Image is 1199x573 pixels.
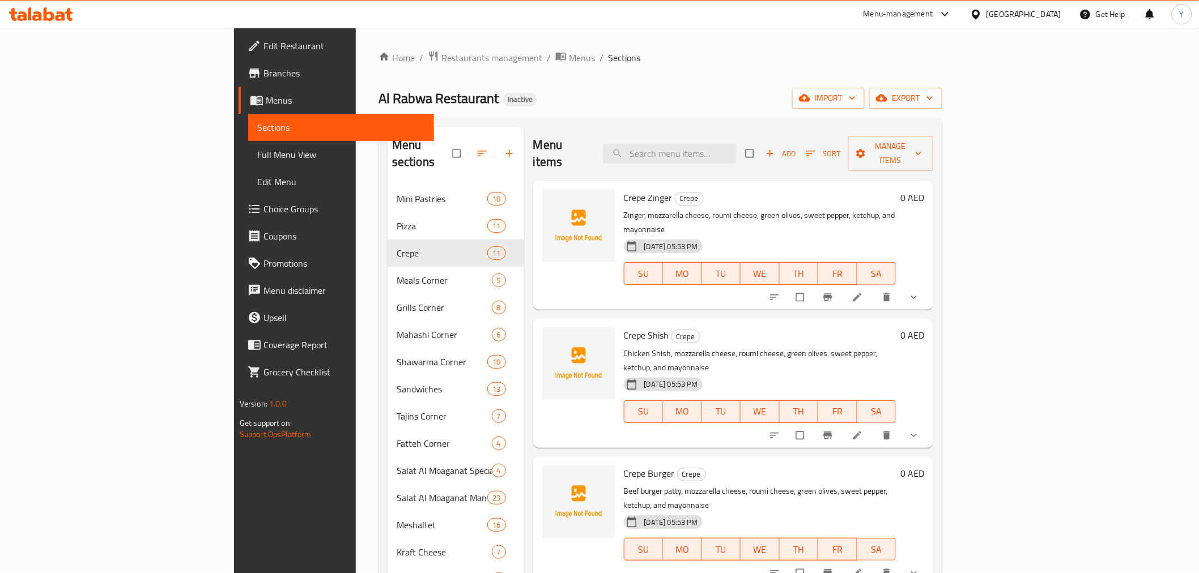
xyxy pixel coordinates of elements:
[263,365,425,379] span: Grocery Checklist
[239,32,434,59] a: Edit Restaurant
[555,50,595,65] a: Menus
[263,202,425,216] span: Choice Groups
[487,355,505,369] div: items
[900,465,924,481] h6: 0 AED
[397,219,488,233] span: Pizza
[900,190,924,206] h6: 0 AED
[239,87,434,114] a: Menus
[397,192,488,206] span: Mini Pastries
[488,357,505,367] span: 10
[397,491,488,504] span: Salat Al Moaganat Manakesh
[397,355,488,369] div: Shawarma Corner
[624,327,669,344] span: Crepe Shish
[640,241,703,252] span: [DATE] 05:53 PM
[388,457,524,484] div: Salat Al Moaganat Special4
[784,266,814,282] span: TH
[397,464,492,477] span: Salat Al Moaganat Special
[492,330,505,340] span: 6
[815,285,843,310] button: Branch-specific-item
[741,538,780,561] button: WE
[624,484,896,512] p: Beef burger patty, mozzarella cheese, roumi cheese, green olives, sweet pepper, ketchup, and mayo...
[248,114,434,141] a: Sections
[780,538,819,561] button: TH
[240,396,267,411] span: Version:
[487,246,505,260] div: items
[492,411,505,422] span: 7
[487,491,505,504] div: items
[784,403,814,420] span: TH
[397,545,492,559] div: Kraft Cheese
[397,518,488,532] span: Meshaltet
[629,266,658,282] span: SU
[492,328,506,341] div: items
[862,266,892,282] span: SA
[862,541,892,558] span: SA
[492,545,506,559] div: items
[492,301,506,314] div: items
[675,192,704,206] div: Crepe
[239,277,434,304] a: Menu disclaimer
[857,262,896,285] button: SA
[780,400,819,423] button: TH
[803,145,844,163] button: Sort
[864,7,933,21] div: Menu-management
[799,145,848,163] span: Sort items
[667,541,698,558] span: MO
[745,403,775,420] span: WE
[269,396,287,411] span: 1.0.0
[675,192,703,205] span: Crepe
[784,541,814,558] span: TH
[763,145,799,163] button: Add
[702,400,741,423] button: TU
[823,403,853,420] span: FR
[492,438,505,449] span: 4
[857,400,896,423] button: SA
[263,311,425,324] span: Upsell
[397,437,492,450] div: Fatteh Corner
[599,51,603,65] li: /
[248,168,434,195] a: Edit Menu
[624,208,896,237] p: Zinger, mozzarella cheese, roumi cheese, green olives, sweet pepper, ketchup, and mayonnaise
[806,147,841,160] span: Sort
[818,538,857,561] button: FR
[801,91,856,105] span: import
[902,423,929,448] button: show more
[263,256,425,270] span: Promotions
[667,403,698,420] span: MO
[763,145,799,163] span: Add item
[488,520,505,531] span: 16
[762,423,789,448] button: sort-choices
[257,121,425,134] span: Sections
[874,285,902,310] button: delete
[240,427,312,442] a: Support.OpsPlatform
[263,39,425,53] span: Edit Restaurant
[869,88,942,109] button: export
[397,409,492,423] div: Tajins Corner
[441,51,542,65] span: Restaurants management
[492,275,505,286] span: 5
[766,147,796,160] span: Add
[848,136,934,171] button: Manage items
[488,194,505,204] span: 10
[862,403,892,420] span: SA
[745,266,775,282] span: WE
[388,294,524,321] div: Grills Corner8
[547,51,551,65] li: /
[492,464,506,477] div: items
[741,262,780,285] button: WE
[397,382,488,396] div: Sandwiches
[397,328,492,341] div: Mahashi Corner
[789,425,813,446] span: Select to update
[987,8,1061,20] div: [GEOGRAPHIC_DATA]
[624,400,663,423] button: SU
[542,465,615,538] img: Crepe Burger
[488,384,505,395] span: 13
[239,59,434,87] a: Branches
[780,262,819,285] button: TH
[488,248,505,259] span: 11
[707,403,737,420] span: TU
[789,286,813,308] span: Select to update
